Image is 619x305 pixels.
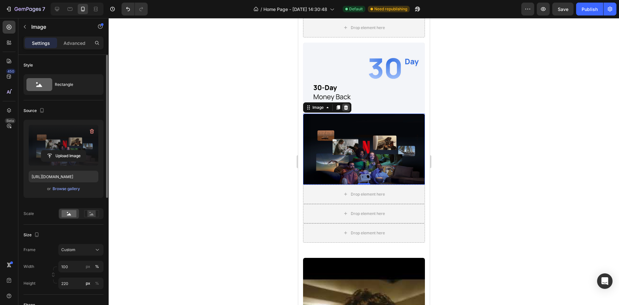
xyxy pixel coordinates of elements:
button: % [84,280,92,287]
p: Image [31,23,86,31]
div: % [95,280,99,286]
span: Home Page - [DATE] 14:30:48 [263,6,327,13]
div: Open Intercom Messenger [597,273,613,289]
button: 7 [3,3,48,15]
div: px [86,280,90,286]
iframe: Design area [298,18,430,305]
span: Need republishing [374,6,407,12]
div: Scale [24,211,34,217]
button: Publish [576,3,603,15]
p: Advanced [64,40,85,46]
span: Custom [61,247,75,253]
span: Default [349,6,363,12]
button: px [93,280,101,287]
div: Browse gallery [53,186,80,192]
button: % [84,263,92,270]
div: Size [24,231,41,239]
label: Frame [24,247,35,253]
button: px [93,263,101,270]
p: Settings [32,40,50,46]
button: Upload Image [41,150,86,162]
button: Save [552,3,574,15]
div: 450 [6,69,15,74]
span: / [260,6,262,13]
div: Publish [582,6,598,13]
input: px% [58,278,103,289]
div: Undo/Redo [122,3,148,15]
button: Browse gallery [52,186,80,192]
input: px% [58,261,103,272]
label: Width [24,264,34,269]
div: Style [24,62,33,68]
span: Save [558,6,568,12]
span: or [47,185,51,193]
div: % [95,264,99,269]
label: Height [24,280,35,286]
div: Source [24,107,46,115]
div: px [86,264,90,269]
div: Rectangle [55,77,94,92]
div: Beta [5,118,15,123]
p: 7 [42,5,45,13]
button: Custom [58,244,103,256]
input: https://example.com/image.jpg [29,171,98,182]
